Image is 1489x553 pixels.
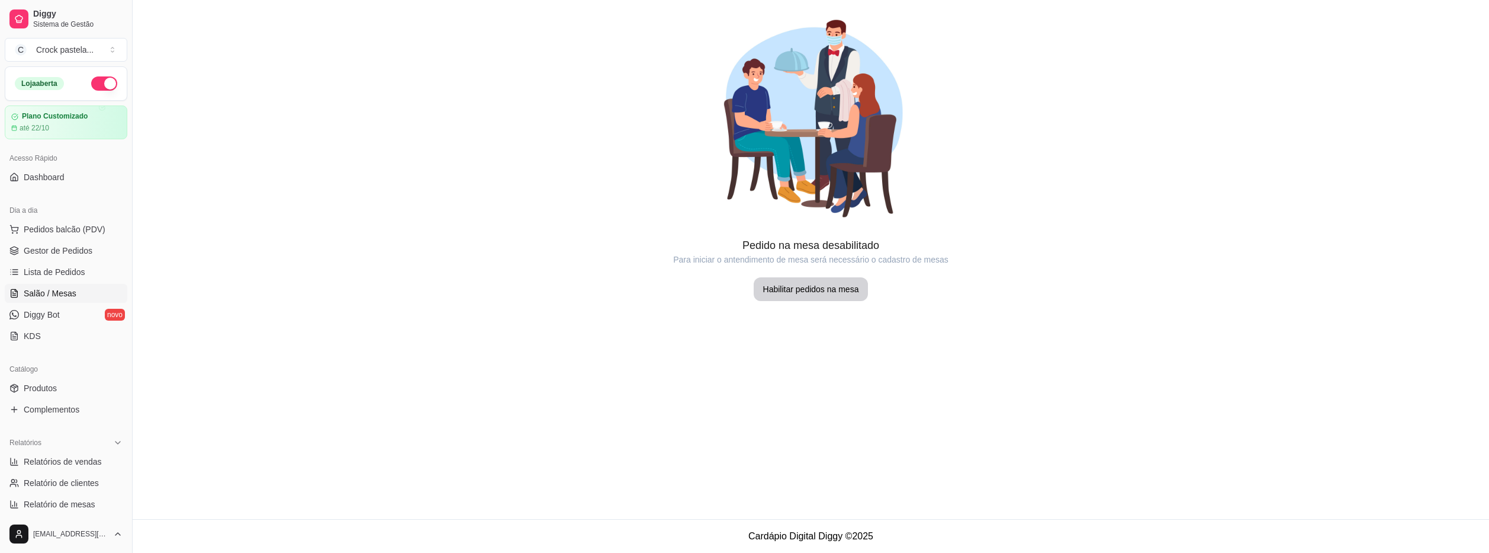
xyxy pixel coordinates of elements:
a: Relatório de mesas [5,495,127,514]
span: Relatórios de vendas [24,456,102,468]
a: Lista de Pedidos [5,263,127,282]
article: Plano Customizado [22,112,88,121]
button: Habilitar pedidos na mesa [754,277,869,301]
button: [EMAIL_ADDRESS][DOMAIN_NAME] [5,520,127,548]
span: Diggy Bot [24,309,60,321]
article: até 22/10 [20,123,49,133]
div: Loja aberta [15,77,64,90]
span: Produtos [24,382,57,394]
span: Relatórios [9,438,41,447]
a: Relatórios de vendas [5,452,127,471]
button: Alterar Status [91,76,117,91]
a: Gestor de Pedidos [5,241,127,260]
a: Dashboard [5,168,127,187]
a: Produtos [5,379,127,398]
span: Dashboard [24,171,65,183]
footer: Cardápio Digital Diggy © 2025 [133,519,1489,553]
a: KDS [5,327,127,346]
span: Relatório de mesas [24,498,95,510]
article: Para iniciar o antendimento de mesa será necessário o cadastro de mesas [133,254,1489,266]
div: Dia a dia [5,201,127,220]
a: Diggy Botnovo [5,305,127,324]
div: Catálogo [5,360,127,379]
button: Pedidos balcão (PDV) [5,220,127,239]
button: Select a team [5,38,127,62]
span: [EMAIL_ADDRESS][DOMAIN_NAME] [33,529,108,539]
span: Relatório de clientes [24,477,99,489]
a: Complementos [5,400,127,419]
div: Crock pastela ... [36,44,94,56]
span: Gestor de Pedidos [24,245,92,257]
a: Salão / Mesas [5,284,127,303]
span: KDS [24,330,41,342]
article: Pedido na mesa desabilitado [133,237,1489,254]
a: Plano Customizadoaté 22/10 [5,106,127,139]
div: Acesso Rápido [5,149,127,168]
a: Relatório de clientes [5,474,127,493]
span: Sistema de Gestão [33,20,123,29]
span: Lista de Pedidos [24,266,85,278]
span: Salão / Mesas [24,287,76,299]
span: C [15,44,27,56]
span: Pedidos balcão (PDV) [24,223,105,235]
span: Complementos [24,404,79,415]
span: Diggy [33,9,123,20]
a: DiggySistema de Gestão [5,5,127,33]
